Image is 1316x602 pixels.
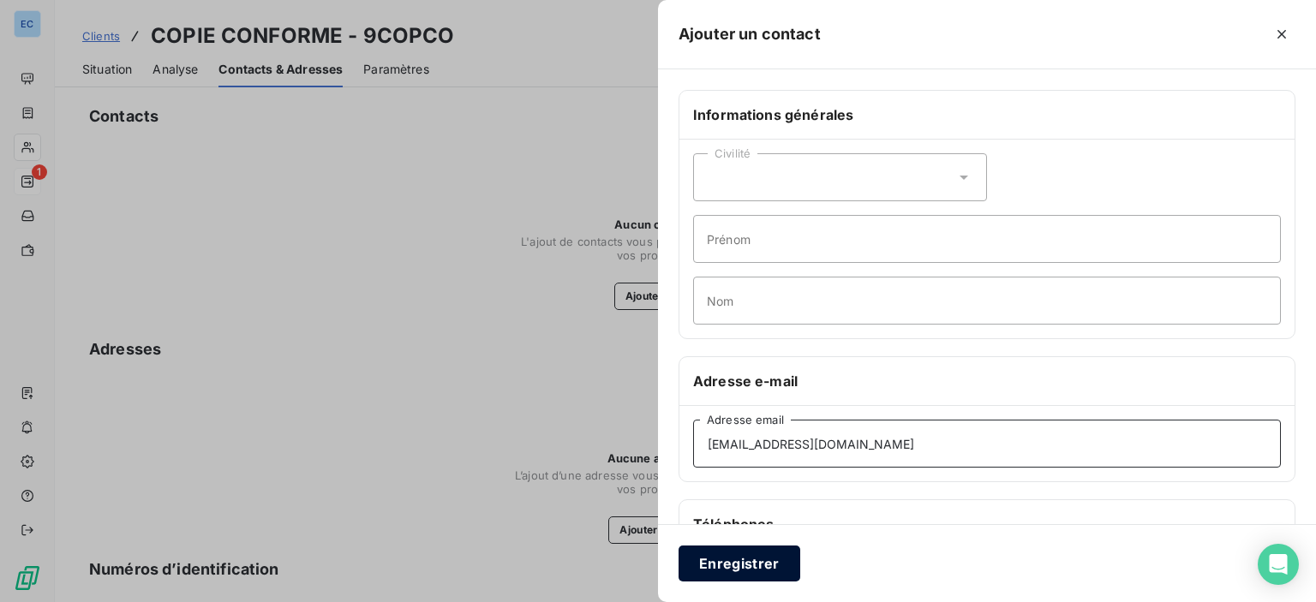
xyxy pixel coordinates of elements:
h6: Informations générales [693,104,1281,125]
input: placeholder [693,420,1281,468]
h6: Adresse e-mail [693,371,1281,391]
input: placeholder [693,215,1281,263]
h5: Ajouter un contact [679,22,821,46]
input: placeholder [693,277,1281,325]
h6: Téléphones [693,514,1281,534]
button: Enregistrer [679,545,800,581]
div: Open Intercom Messenger [1258,544,1299,585]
